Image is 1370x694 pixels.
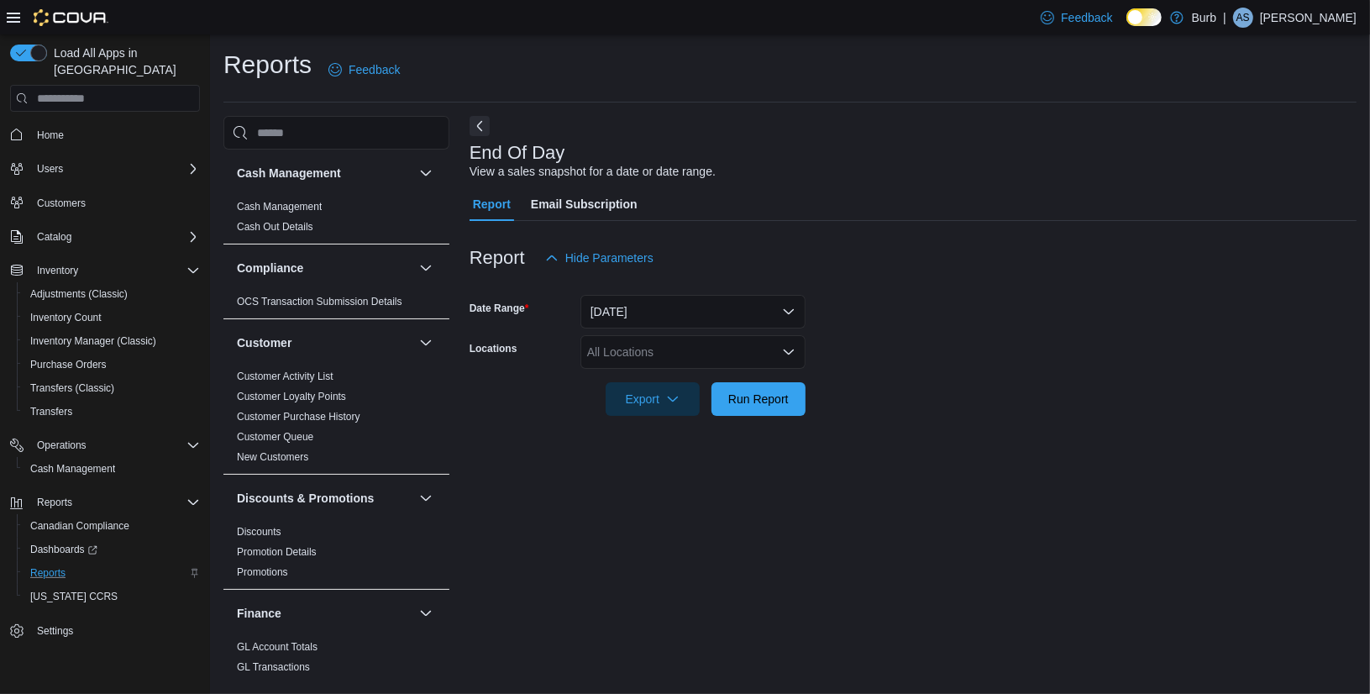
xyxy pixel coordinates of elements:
a: Customer Queue [237,431,313,443]
a: Dashboards [24,539,104,560]
span: GL Transactions [237,660,310,674]
span: Promotions [237,565,288,579]
h3: Customer [237,334,291,351]
a: Inventory Manager (Classic) [24,331,163,351]
a: [US_STATE] CCRS [24,586,124,607]
a: Settings [30,621,80,641]
span: Export [616,382,690,416]
input: Dark Mode [1126,8,1162,26]
span: Run Report [728,391,789,407]
a: Dashboards [17,538,207,561]
a: Feedback [322,53,407,87]
a: Customer Purchase History [237,411,360,423]
h3: Report [470,248,525,268]
span: Dark Mode [1126,26,1127,27]
span: Settings [30,620,200,641]
span: Home [37,129,64,142]
div: Alex Specht [1233,8,1253,28]
span: Cash Management [30,462,115,476]
span: Load All Apps in [GEOGRAPHIC_DATA] [47,45,200,78]
span: Adjustments (Classic) [24,284,200,304]
div: Compliance [223,292,449,318]
img: Cova [34,9,108,26]
button: Cash Management [416,163,436,183]
label: Locations [470,342,517,355]
button: Cash Management [17,457,207,481]
button: Operations [30,435,93,455]
span: Washington CCRS [24,586,200,607]
span: Customer Activity List [237,370,333,383]
span: Catalog [30,227,200,247]
span: GL Account Totals [237,640,318,654]
button: Hide Parameters [538,241,660,275]
button: Run Report [711,382,806,416]
a: GL Transactions [237,661,310,673]
span: Reports [30,492,200,513]
span: Cash Management [24,459,200,479]
span: Email Subscription [531,187,638,221]
span: Users [30,159,200,179]
label: Date Range [470,302,529,315]
button: Canadian Compliance [17,514,207,538]
button: Cash Management [237,165,412,181]
span: Inventory [37,264,78,277]
a: Customer Activity List [237,371,333,382]
button: Customer [416,333,436,353]
p: [PERSON_NAME] [1260,8,1357,28]
button: Transfers (Classic) [17,376,207,400]
span: Users [37,162,63,176]
span: Customer Purchase History [237,410,360,423]
span: Report [473,187,511,221]
button: Customers [3,191,207,215]
button: Operations [3,434,207,457]
button: Compliance [237,260,412,276]
button: Inventory [3,259,207,282]
div: Cash Management [223,197,449,244]
button: Discounts & Promotions [416,488,436,508]
span: Canadian Compliance [24,516,200,536]
button: Customer [237,334,412,351]
span: Transfers [24,402,200,422]
button: Transfers [17,400,207,423]
a: Promotion Details [237,546,317,558]
span: Feedback [1061,9,1112,26]
span: Purchase Orders [24,355,200,375]
a: Cash Management [24,459,122,479]
a: OCS Transaction Submission Details [237,296,402,308]
a: Feedback [1034,1,1119,34]
button: Next [470,116,490,136]
span: Inventory Manager (Classic) [24,331,200,351]
button: [DATE] [580,295,806,329]
button: Inventory Manager (Classic) [17,329,207,353]
span: Canadian Compliance [30,519,129,533]
span: Transfers (Classic) [24,378,200,398]
h3: Finance [237,605,281,622]
button: Reports [3,491,207,514]
span: Inventory Count [30,311,102,324]
button: Finance [237,605,412,622]
span: Operations [37,439,87,452]
a: GL Account Totals [237,641,318,653]
button: Purchase Orders [17,353,207,376]
a: Inventory Count [24,308,108,328]
button: Discounts & Promotions [237,490,412,507]
button: Adjustments (Classic) [17,282,207,306]
span: Inventory [30,260,200,281]
span: Transfers [30,405,72,418]
div: Customer [223,366,449,474]
p: Burb [1192,8,1217,28]
button: Inventory [30,260,85,281]
button: [US_STATE] CCRS [17,585,207,608]
span: Customer Loyalty Points [237,390,346,403]
span: Purchase Orders [30,358,107,371]
h3: End Of Day [470,143,565,163]
h3: Compliance [237,260,303,276]
span: Transfers (Classic) [30,381,114,395]
a: Canadian Compliance [24,516,136,536]
span: [US_STATE] CCRS [30,590,118,603]
span: Reports [37,496,72,509]
button: Users [30,159,70,179]
button: Settings [3,618,207,643]
span: Reports [24,563,200,583]
span: Home [30,124,200,145]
